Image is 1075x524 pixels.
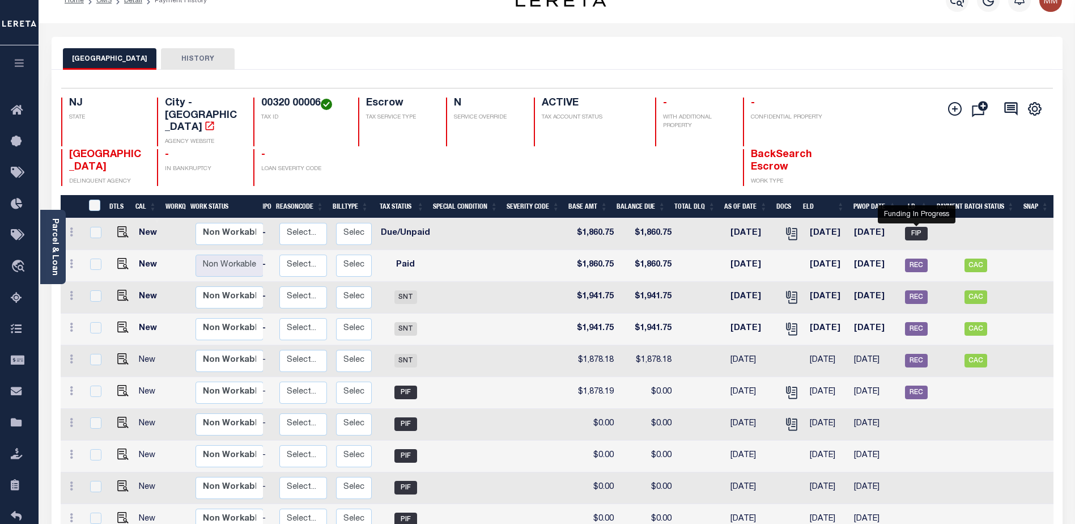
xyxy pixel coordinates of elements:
[134,441,165,472] td: New
[564,195,612,218] th: Base Amt: activate to sort column ascending
[805,441,849,472] td: [DATE]
[720,195,772,218] th: As of Date: activate to sort column ascending
[502,195,564,218] th: Severity Code: activate to sort column ascending
[751,150,812,172] span: BackSearch Escrow
[726,409,777,441] td: [DATE]
[964,325,987,333] a: CAC
[751,98,755,108] span: -
[849,441,901,472] td: [DATE]
[258,472,275,504] td: -
[726,282,777,314] td: [DATE]
[165,165,240,174] p: IN BANKRUPTCY
[161,48,235,70] button: HISTORY
[570,218,618,250] td: $1,860.75
[1019,195,1053,218] th: SNAP: activate to sort column ascending
[258,345,275,377] td: -
[932,195,1019,218] th: Payment Batch Status: activate to sort column ascending
[905,354,928,367] span: REC
[670,195,720,218] th: Total DLQ: activate to sort column ascending
[186,195,263,218] th: Work Status
[905,293,928,301] a: REC
[165,150,169,160] span: -
[805,314,849,345] td: [DATE]
[849,250,901,282] td: [DATE]
[905,386,928,399] span: REC
[805,409,849,441] td: [DATE]
[258,282,275,314] td: -
[849,218,901,250] td: [DATE]
[726,345,777,377] td: [DATE]
[751,178,826,186] p: WORK TYPE
[69,98,144,110] h4: NJ
[798,195,849,218] th: ELD: activate to sort column ascending
[618,409,676,441] td: $0.00
[849,377,901,409] td: [DATE]
[428,195,502,218] th: Special Condition: activate to sort column ascending
[618,314,676,345] td: $1,941.75
[131,195,161,218] th: CAL: activate to sort column ascending
[454,98,520,110] h4: N
[849,314,901,345] td: [DATE]
[394,322,417,336] span: SNT
[849,345,901,377] td: [DATE]
[376,218,435,250] td: Due/Unpaid
[726,377,777,409] td: [DATE]
[618,282,676,314] td: $1,941.75
[134,345,165,377] td: New
[11,260,29,274] i: travel_explore
[901,195,932,218] th: LD: activate to sort column ascending
[905,261,928,269] a: REC
[258,409,275,441] td: -
[663,113,729,130] p: WITH ADDITIONAL PROPERTY
[254,195,271,218] th: MPO
[805,377,849,409] td: [DATE]
[394,290,417,304] span: SNT
[261,98,344,110] h4: 00320 00006
[134,314,165,345] td: New
[618,345,676,377] td: $1,878.18
[134,218,165,250] td: New
[849,282,901,314] td: [DATE]
[618,250,676,282] td: $1,860.75
[394,386,417,399] span: PIF
[394,481,417,495] span: PIF
[964,293,987,301] a: CAC
[258,250,275,282] td: -
[63,48,156,70] button: [GEOGRAPHIC_DATA]
[258,314,275,345] td: -
[570,345,618,377] td: $1,878.18
[905,357,928,365] a: REC
[50,218,58,276] a: Parcel & Loan
[964,354,987,367] span: CAC
[805,472,849,504] td: [DATE]
[905,290,928,304] span: REC
[964,357,987,365] a: CAC
[542,98,641,110] h4: ACTIVE
[134,377,165,409] td: New
[964,261,987,269] a: CAC
[376,250,435,282] td: Paid
[165,98,240,134] h4: City - [GEOGRAPHIC_DATA]
[905,227,928,240] span: FIP
[165,138,240,146] p: AGENCY WEBSITE
[570,314,618,345] td: $1,941.75
[134,250,165,282] td: New
[366,113,432,122] p: TAX SERVICE TYPE
[366,98,432,110] h4: Escrow
[570,282,618,314] td: $1,941.75
[751,113,826,122] p: CONFIDENTIAL PROPERTY
[905,322,928,336] span: REC
[258,441,275,472] td: -
[394,449,417,463] span: PIF
[69,178,144,186] p: DELINQUENT AGENCY
[726,314,777,345] td: [DATE]
[82,195,105,218] th: &nbsp;
[663,98,667,108] span: -
[905,230,928,238] a: FIP
[905,259,928,272] span: REC
[69,150,141,172] span: [GEOGRAPHIC_DATA]
[849,195,901,218] th: PWOP Date: activate to sort column ascending
[805,345,849,377] td: [DATE]
[618,218,676,250] td: $1,860.75
[964,290,987,304] span: CAC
